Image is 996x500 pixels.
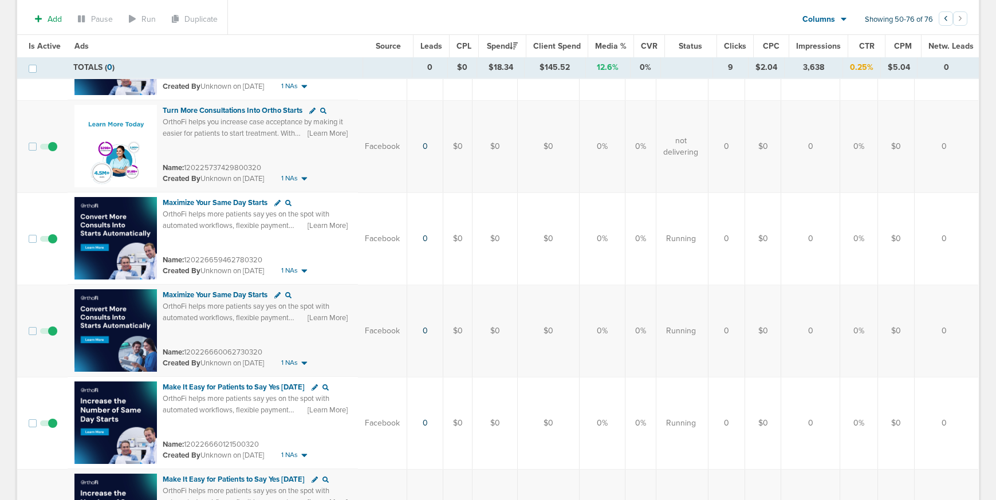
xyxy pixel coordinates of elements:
td: 0% [625,100,656,192]
span: Running [666,233,696,245]
td: Facebook [358,100,407,192]
td: $0 [745,100,781,192]
span: 0 [107,62,112,72]
td: 0 [781,100,840,192]
span: Status [679,41,702,51]
span: 1 NAs [281,81,298,91]
span: not delivering [663,135,698,158]
span: Maximize Your Same Day Starts [163,198,267,207]
td: $18.34 [477,57,524,78]
td: $0 [443,377,473,469]
td: Facebook [358,192,407,285]
td: 0% [630,57,660,78]
span: Leads [420,41,442,51]
td: $0 [473,192,518,285]
td: $0 [443,285,473,377]
td: $0 [518,192,580,285]
span: Netw. Leads [928,41,974,51]
td: $0 [878,377,915,469]
td: $2.04 [749,57,785,78]
span: Created By [163,266,200,275]
span: 1 NAs [281,358,298,368]
span: Media % [595,41,627,51]
span: Make It Easy for Patients to Say Yes [DATE] [163,383,305,392]
td: 0 [915,377,979,469]
span: [Learn More] [308,313,348,323]
td: $0 [518,285,580,377]
td: 0% [625,285,656,377]
span: Ads [74,41,89,51]
span: Created By [163,174,200,183]
span: Spend [487,41,518,51]
td: $0 [878,192,915,285]
td: 0.25% [843,57,880,78]
img: Ad image [74,381,157,464]
span: Clicks [724,41,746,51]
span: Name: [163,255,184,265]
td: Facebook [358,377,407,469]
span: Client Spend [533,41,581,51]
td: 0 [915,285,979,377]
span: Running [666,418,696,429]
td: 0% [580,377,625,469]
td: Facebook [358,285,407,377]
td: 0 [412,57,447,78]
ul: Pagination [939,13,967,27]
span: CPL [456,41,471,51]
td: $0 [518,377,580,469]
td: $0 [745,377,781,469]
td: 0 [708,377,745,469]
span: [Learn More] [308,405,348,415]
span: [Learn More] [308,128,348,139]
td: 0 [781,192,840,285]
small: Unknown on [DATE] [163,266,264,276]
span: Maximize Your Same Day Starts [163,290,267,300]
td: 0% [840,285,878,377]
td: $0 [473,377,518,469]
img: Ad image [74,105,157,187]
td: $0 [443,100,473,192]
img: Ad image [74,289,157,372]
td: 0% [580,100,625,192]
a: 0 [423,418,428,428]
span: OrthoFi helps you increase case acceptance by making it easier for patients to start treatment. W... [163,117,343,171]
span: CTR [859,41,875,51]
td: 0 [708,192,745,285]
td: $0 [473,100,518,192]
span: [Learn More] [308,221,348,231]
span: Created By [163,451,200,460]
span: Created By [163,359,200,368]
span: Add [48,14,62,24]
a: 0 [423,234,428,243]
small: 120226659462780320 [163,255,262,265]
td: $0 [443,192,473,285]
small: Unknown on [DATE] [163,174,264,184]
span: Showing 50-76 of 76 [865,15,933,25]
span: 1 NAs [281,450,298,460]
span: OrthoFi helps more patients say yes on the spot with automated workflows, flexible payment option... [163,302,341,345]
span: Is Active [29,41,61,51]
span: 1 NAs [281,266,298,275]
td: 0% [840,377,878,469]
td: 0% [580,192,625,285]
td: 0% [840,192,878,285]
td: $0 [448,57,477,78]
span: Name: [163,348,184,357]
td: TOTALS ( ) [66,57,363,78]
span: Running [666,325,696,337]
td: 0 [708,285,745,377]
td: 9 [712,57,749,78]
span: CPC [763,41,780,51]
small: Unknown on [DATE] [163,358,264,368]
span: OrthoFi helps more patients say yes on the spot with automated workflows, flexible payment option... [163,394,341,437]
span: OrthoFi helps more patients say yes on the spot with automated workflows, flexible payment option... [163,210,341,253]
span: Name: [163,163,184,172]
td: 0 [917,57,980,78]
span: Columns [802,14,835,25]
td: $0 [473,285,518,377]
span: Name: [163,440,184,449]
small: 120225737429800320 [163,163,261,172]
span: Created By [163,82,200,91]
td: 0% [580,285,625,377]
td: $145.52 [525,57,586,78]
